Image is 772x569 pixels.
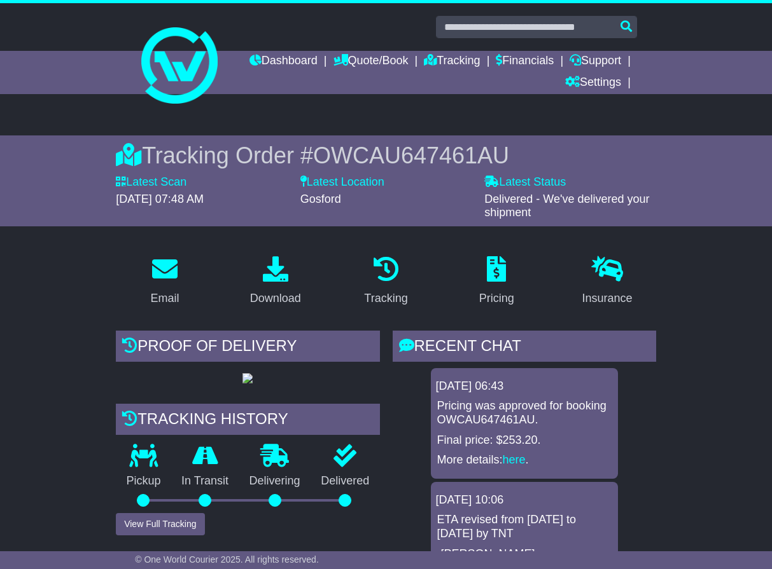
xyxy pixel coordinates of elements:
[437,399,612,427] p: Pricing was approved for booking OWCAU647461AU.
[437,513,612,540] p: ETA revised from [DATE] to [DATE] by TNT
[171,474,239,488] p: In Transit
[242,373,253,383] img: GetPodImage
[143,252,188,312] a: Email
[484,175,566,189] label: Latest Status
[496,51,554,72] a: Financials
[300,175,384,189] label: Latest Location
[249,51,318,72] a: Dashboard
[311,474,380,488] p: Delivered
[503,453,526,466] a: here
[151,290,179,307] div: Email
[116,474,171,488] p: Pickup
[437,453,612,467] p: More details: .
[333,51,409,72] a: Quote/Book
[570,51,621,72] a: Support
[437,547,612,561] p: -[PERSON_NAME]
[116,175,186,189] label: Latest Scan
[242,252,309,312] a: Download
[565,72,621,94] a: Settings
[471,252,523,312] a: Pricing
[116,513,204,535] button: View Full Tracking
[300,193,341,205] span: Gosford
[424,51,480,72] a: Tracking
[479,290,514,307] div: Pricing
[436,493,613,507] div: [DATE] 10:06
[116,142,656,169] div: Tracking Order #
[582,290,632,307] div: Insurance
[356,252,416,312] a: Tracking
[364,290,407,307] div: Tracking
[116,193,204,205] span: [DATE] 07:48 AM
[313,142,509,168] span: OWCAU647461AU
[484,193,649,219] span: Delivered - We've delivered your shipment
[573,252,640,312] a: Insurance
[116,331,379,365] div: Proof of Delivery
[116,404,379,438] div: Tracking history
[393,331,656,365] div: RECENT CHAT
[250,290,301,307] div: Download
[436,380,613,394] div: [DATE] 06:43
[239,474,311,488] p: Delivering
[437,434,612,448] p: Final price: $253.20.
[135,554,319,565] span: © One World Courier 2025. All rights reserved.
